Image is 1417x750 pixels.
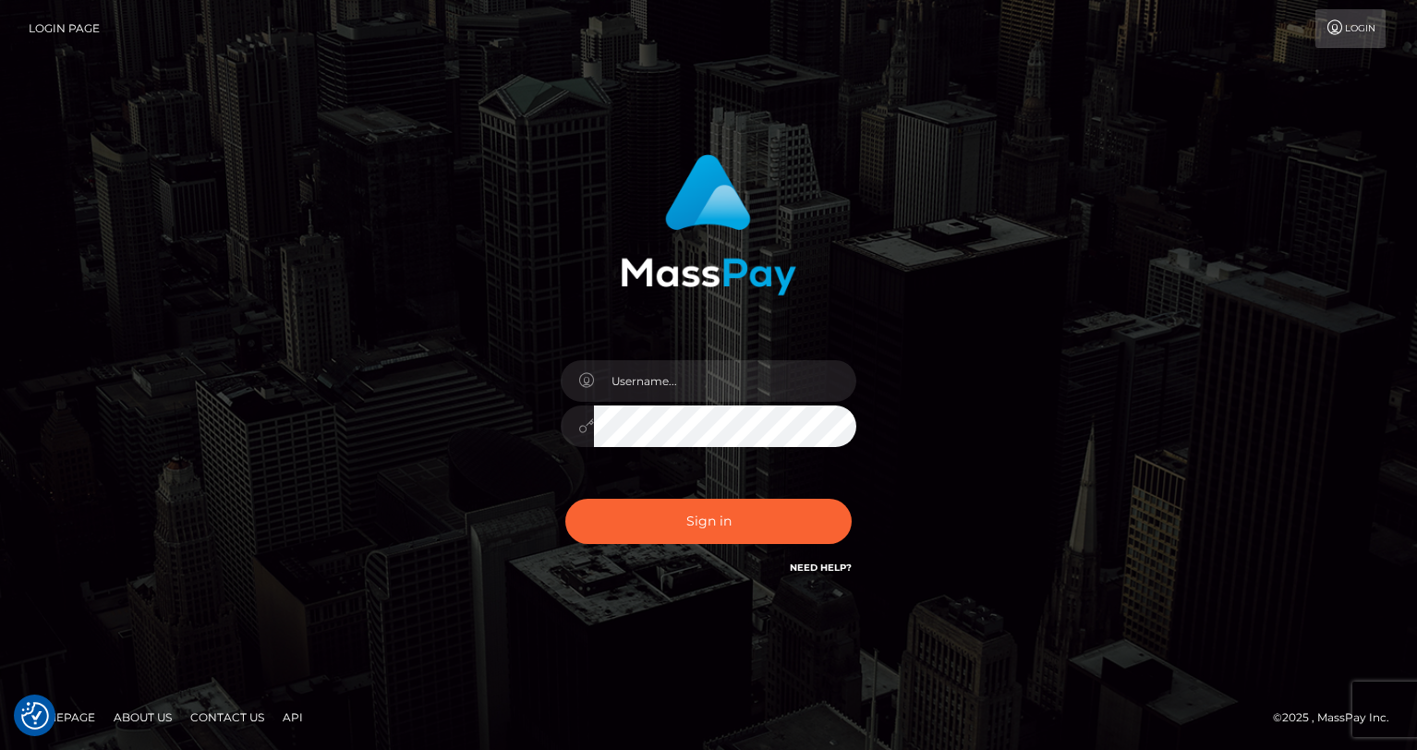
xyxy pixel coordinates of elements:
button: Sign in [565,499,852,544]
a: API [275,703,310,732]
a: Contact Us [183,703,272,732]
img: Revisit consent button [21,702,49,730]
input: Username... [594,360,856,402]
a: Login [1315,9,1386,48]
a: Login Page [29,9,100,48]
img: MassPay Login [621,154,796,296]
a: Need Help? [790,562,852,574]
a: About Us [106,703,179,732]
div: © 2025 , MassPay Inc. [1273,708,1403,728]
a: Homepage [20,703,103,732]
button: Consent Preferences [21,702,49,730]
